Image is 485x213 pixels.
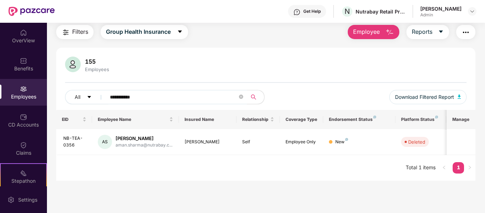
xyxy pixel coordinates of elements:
span: right [468,165,472,170]
th: Manage [447,110,475,129]
img: svg+xml;base64,PHN2ZyB4bWxucz0iaHR0cDovL3d3dy53My5vcmcvMjAwMC9zdmciIHdpZHRoPSI4IiBoZWlnaHQ9IjgiIH... [373,116,376,118]
span: Download Filtered Report [395,93,454,101]
span: Group Health Insurance [106,27,171,36]
div: NB-TEA-0356 [63,135,87,149]
div: New [335,139,348,145]
div: AS [98,135,112,149]
img: svg+xml;base64,PHN2ZyBpZD0iSGVscC0zMngzMiIgeG1sbnM9Imh0dHA6Ly93d3cudzMub3JnLzIwMDAvc3ZnIiB3aWR0aD... [293,9,300,16]
div: [PERSON_NAME] [185,139,231,145]
img: svg+xml;base64,PHN2ZyBpZD0iRHJvcGRvd24tMzJ4MzIiIHhtbG5zPSJodHRwOi8vd3d3LnczLm9yZy8yMDAwL3N2ZyIgd2... [469,9,475,14]
img: svg+xml;base64,PHN2ZyB4bWxucz0iaHR0cDovL3d3dy53My5vcmcvMjAwMC9zdmciIHhtbG5zOnhsaW5rPSJodHRwOi8vd3... [385,28,394,37]
button: left [438,162,450,174]
img: svg+xml;base64,PHN2ZyB4bWxucz0iaHR0cDovL3d3dy53My5vcmcvMjAwMC9zdmciIHdpZHRoPSIyMSIgaGVpZ2h0PSIyMC... [20,170,27,177]
div: [PERSON_NAME] [420,5,462,12]
button: search [247,90,265,104]
div: [PERSON_NAME] [116,135,172,142]
img: svg+xml;base64,PHN2ZyB4bWxucz0iaHR0cDovL3d3dy53My5vcmcvMjAwMC9zdmciIHdpZHRoPSI4IiBoZWlnaHQ9IjgiIH... [345,138,348,141]
span: Employee [353,27,380,36]
th: Relationship [236,110,280,129]
li: 1 [453,162,464,174]
img: svg+xml;base64,PHN2ZyBpZD0iQ2xhaW0iIHhtbG5zPSJodHRwOi8vd3d3LnczLm9yZy8yMDAwL3N2ZyIgd2lkdGg9IjIwIi... [20,142,27,149]
img: svg+xml;base64,PHN2ZyB4bWxucz0iaHR0cDovL3d3dy53My5vcmcvMjAwMC9zdmciIHhtbG5zOnhsaW5rPSJodHRwOi8vd3... [65,57,81,72]
img: svg+xml;base64,PHN2ZyBpZD0iQ0RfQWNjb3VudHMiIGRhdGEtbmFtZT0iQ0QgQWNjb3VudHMiIHhtbG5zPSJodHRwOi8vd3... [20,113,27,121]
div: Platform Status [401,117,440,122]
button: Filters [56,25,94,39]
span: caret-down [438,29,444,35]
span: left [442,165,446,170]
img: svg+xml;base64,PHN2ZyBpZD0iQmVuZWZpdHMiIHhtbG5zPSJodHRwOi8vd3d3LnczLm9yZy8yMDAwL3N2ZyIgd2lkdGg9Ij... [20,57,27,64]
div: Employee Only [286,139,318,145]
button: Group Health Insurancecaret-down [101,25,188,39]
span: close-circle [239,94,243,101]
img: svg+xml;base64,PHN2ZyB4bWxucz0iaHR0cDovL3d3dy53My5vcmcvMjAwMC9zdmciIHdpZHRoPSI4IiBoZWlnaHQ9IjgiIH... [435,116,438,118]
div: Admin [420,12,462,18]
span: N [345,7,350,16]
span: caret-down [177,29,183,35]
div: Stepathon [1,177,46,185]
span: close-circle [239,95,243,99]
span: caret-down [87,95,92,100]
img: svg+xml;base64,PHN2ZyB4bWxucz0iaHR0cDovL3d3dy53My5vcmcvMjAwMC9zdmciIHdpZHRoPSIyNCIgaGVpZ2h0PSIyNC... [62,28,70,37]
img: svg+xml;base64,PHN2ZyB4bWxucz0iaHR0cDovL3d3dy53My5vcmcvMjAwMC9zdmciIHdpZHRoPSIyNCIgaGVpZ2h0PSIyNC... [462,28,470,37]
span: Employee Name [98,117,168,122]
img: svg+xml;base64,PHN2ZyBpZD0iSG9tZSIgeG1sbnM9Imh0dHA6Ly93d3cudzMub3JnLzIwMDAvc3ZnIiB3aWR0aD0iMjAiIG... [20,29,27,36]
button: Employee [348,25,399,39]
img: svg+xml;base64,PHN2ZyB4bWxucz0iaHR0cDovL3d3dy53My5vcmcvMjAwMC9zdmciIHhtbG5zOnhsaW5rPSJodHRwOi8vd3... [458,95,461,99]
div: Deleted [408,138,425,145]
span: Reports [412,27,432,36]
span: Filters [72,27,88,36]
button: right [464,162,475,174]
li: Total 1 items [406,162,436,174]
span: Relationship [242,117,269,122]
th: Insured Name [179,110,237,129]
button: Reportscaret-down [406,25,449,39]
img: svg+xml;base64,PHN2ZyBpZD0iRW1wbG95ZWVzIiB4bWxucz0iaHR0cDovL3d3dy53My5vcmcvMjAwMC9zdmciIHdpZHRoPS... [20,85,27,92]
th: Coverage Type [280,110,323,129]
div: aman.sharma@nutrabay.c... [116,142,172,149]
li: Previous Page [438,162,450,174]
div: Get Help [303,9,321,14]
th: EID [56,110,92,129]
div: Nutrabay Retail Private Limited [356,8,405,15]
button: Download Filtered Report [389,90,467,104]
img: svg+xml;base64,PHN2ZyBpZD0iU2V0dGluZy0yMHgyMCIgeG1sbnM9Imh0dHA6Ly93d3cudzMub3JnLzIwMDAvc3ZnIiB3aW... [7,196,15,203]
div: Settings [16,196,39,203]
div: Self [242,139,274,145]
span: EID [62,117,81,122]
div: Employees [84,66,111,72]
div: Endorsement Status [329,117,390,122]
a: 1 [453,162,464,173]
button: Allcaret-down [65,90,108,104]
th: Employee Name [92,110,179,129]
span: All [75,93,80,101]
div: 155 [84,58,111,65]
span: search [247,94,261,100]
li: Next Page [464,162,475,174]
img: New Pazcare Logo [9,7,55,16]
